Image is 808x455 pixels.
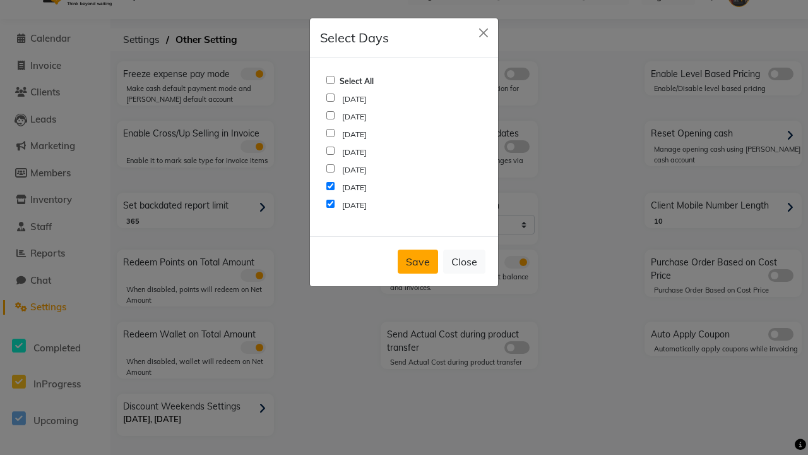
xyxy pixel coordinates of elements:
label: [DATE] [342,111,367,123]
label: [DATE] [342,147,367,158]
label: Select All [340,76,374,87]
button: Save [398,250,438,274]
label: [DATE] [342,164,367,176]
button: Close [443,250,485,274]
label: [DATE] [342,129,367,140]
h5: Select Days [320,28,389,47]
label: [DATE] [342,94,367,105]
label: [DATE] [342,200,367,211]
label: [DATE] [342,182,367,193]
